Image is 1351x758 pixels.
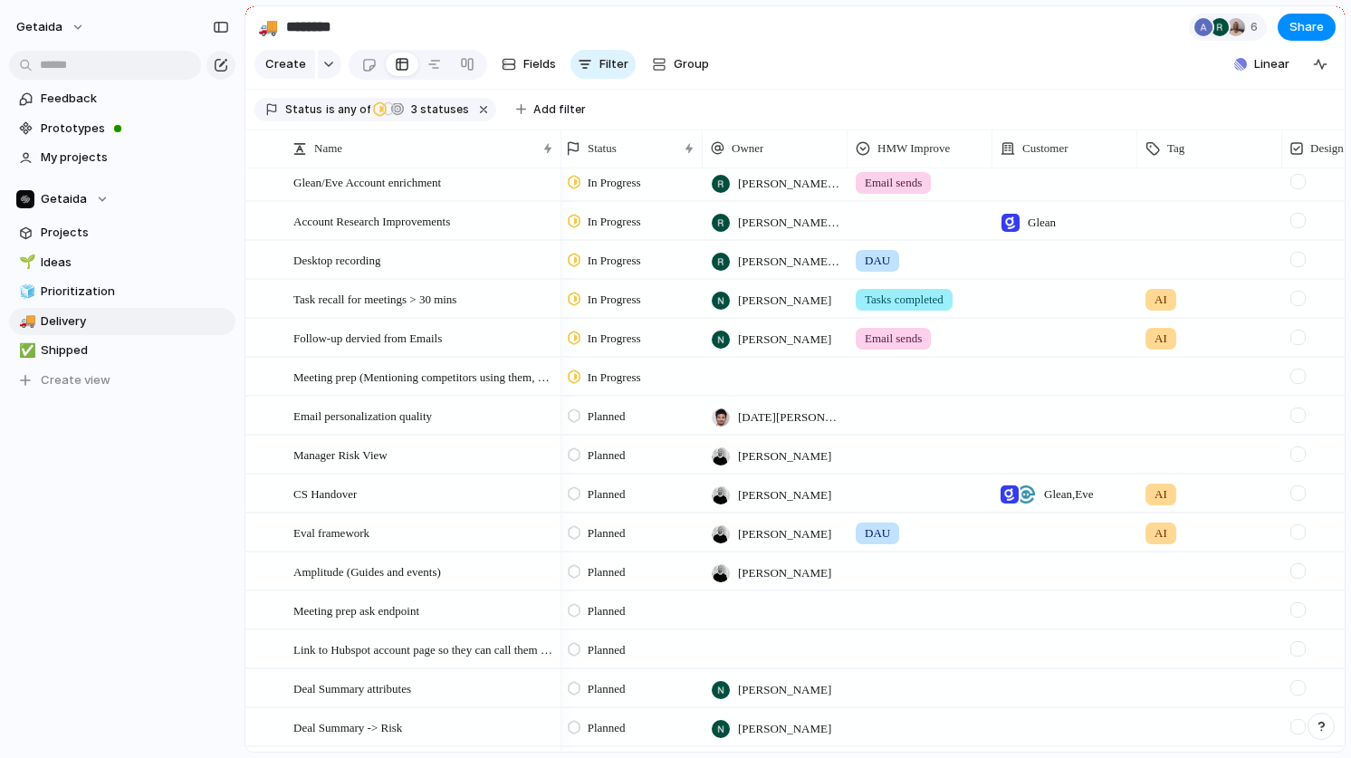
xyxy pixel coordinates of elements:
button: 🚚 [254,13,283,42]
button: Create [254,50,315,79]
div: 🧊 [19,282,32,302]
span: Deal Summary attributes [293,677,411,698]
button: ✅ [16,341,34,360]
span: Getaida [41,190,87,208]
button: Share [1278,14,1336,41]
span: Prototypes [41,120,229,138]
span: Planned [588,680,626,698]
span: Name [314,139,342,158]
span: In Progress [588,369,641,387]
span: Status [285,101,322,118]
span: any of [335,101,370,118]
span: Manager Risk View [293,444,388,465]
button: isany of [322,100,374,120]
button: Linear [1227,51,1297,78]
span: [PERSON_NAME] [PERSON_NAME] [738,253,839,271]
button: Fields [494,50,563,79]
span: Follow-up dervied from Emails [293,327,442,348]
span: [PERSON_NAME] [738,486,831,504]
span: 6 [1250,18,1263,36]
span: Glean , Eve [1044,485,1094,504]
span: statuses [406,101,469,118]
span: [PERSON_NAME] [738,447,831,465]
span: [PERSON_NAME] [738,564,831,582]
a: Feedback [9,85,235,112]
button: Getaida [9,186,235,213]
span: Customer [1022,139,1068,158]
span: [PERSON_NAME] [738,525,831,543]
span: DAU [865,252,890,270]
a: 🚚Delivery [9,308,235,335]
span: In Progress [588,330,641,348]
span: is [326,101,335,118]
a: My projects [9,144,235,171]
a: ✅Shipped [9,337,235,364]
button: Add filter [505,97,597,122]
button: getaida [8,13,94,42]
span: AI [1155,291,1167,309]
span: Planned [588,524,626,542]
span: Deal Summary -> Risk [293,716,402,737]
span: Amplitude (Guides and events) [293,561,441,581]
span: [PERSON_NAME] [738,681,831,699]
button: 🧊 [16,283,34,301]
button: Group [643,50,718,79]
span: Prioritization [41,283,229,301]
span: Filter [599,55,628,73]
div: ✅ [19,341,32,361]
span: Owner [732,139,763,158]
span: Email sends [865,330,922,348]
span: Feedback [41,90,229,108]
span: Email personalization quality [293,405,432,426]
div: 🌱 [19,252,32,273]
div: 🌱Ideas [9,249,235,276]
span: getaida [16,18,62,36]
span: [PERSON_NAME] [PERSON_NAME] [738,214,839,232]
button: 🌱 [16,254,34,272]
span: 3 [406,102,420,116]
span: Planned [588,485,626,504]
a: Prototypes [9,115,235,142]
span: Meeting prep (Mentioning competitors using them, or other similar companies) [293,366,555,387]
span: In Progress [588,174,641,192]
button: 3 statuses [372,100,473,120]
span: Planned [588,602,626,620]
div: 🚚 [19,311,32,331]
span: HMW Improve [877,139,950,158]
span: Account Research Improvements [293,210,450,231]
span: In Progress [588,252,641,270]
a: 🧊Prioritization [9,278,235,305]
span: Create [265,55,306,73]
span: Add filter [533,101,586,118]
span: [PERSON_NAME] [738,720,831,738]
span: Planned [588,719,626,737]
span: Task recall for meetings > 30 mins [293,288,456,309]
span: AI [1155,524,1167,542]
span: Planned [588,641,626,659]
button: 🚚 [16,312,34,331]
button: Create view [9,367,235,394]
span: [PERSON_NAME] [PERSON_NAME] [738,175,839,193]
span: Planned [588,408,626,426]
span: Ideas [41,254,229,272]
span: Eval framework [293,522,369,542]
span: Tag [1167,139,1184,158]
span: Linear [1254,55,1289,73]
div: 🚚 [258,14,278,39]
span: Tasks completed [865,291,944,309]
span: Fields [523,55,556,73]
span: DAU [865,524,890,542]
a: Projects [9,219,235,246]
span: Status [588,139,617,158]
span: Projects [41,224,229,242]
span: [PERSON_NAME] [738,292,831,310]
span: AI [1155,485,1167,504]
span: AI [1155,330,1167,348]
span: Glean [1028,214,1056,232]
span: Email sends [865,174,922,192]
span: Shipped [41,341,229,360]
span: [DATE][PERSON_NAME] [738,408,839,427]
span: CS Handover [293,483,357,504]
